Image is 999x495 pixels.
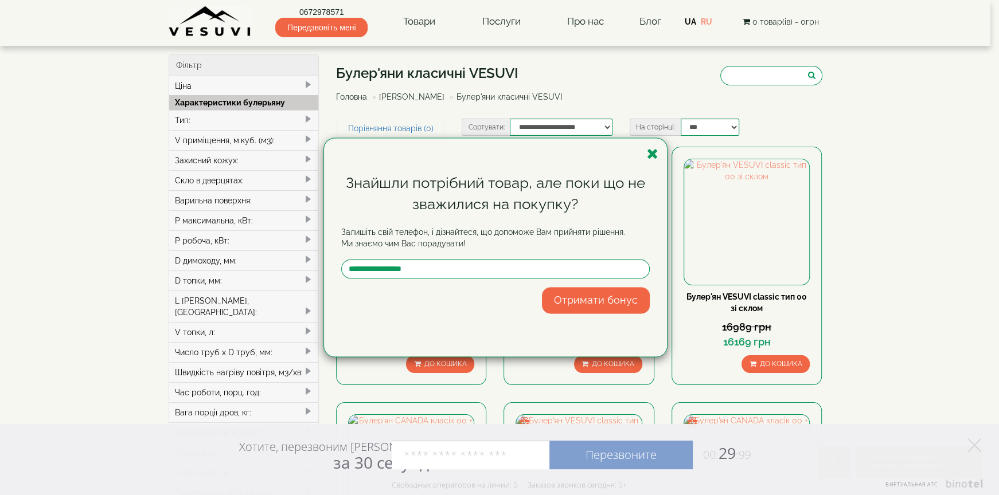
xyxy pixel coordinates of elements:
p: Залишіть свій телефон, і дізнайтеся, що допоможе Вам прийняти рішення. Ми знаємо чим Вас порадувати! [341,227,650,250]
span: :99 [736,447,751,462]
span: 00: [703,447,719,462]
div: Знайшли потрібний товар, але поки що не зважилися на покупку? [341,172,650,215]
a: Виртуальная АТС [879,480,985,495]
div: Свободных операторов на линии: 5 Заказов звонков сегодня: 5+ [392,480,626,489]
button: Отримати бонус [542,288,650,314]
span: за 30 секунд? [333,451,436,473]
div: Хотите, перезвоним [PERSON_NAME] [239,439,436,472]
span: Виртуальная АТС [885,481,938,488]
span: 29 [693,442,751,463]
a: Перезвоните [549,441,693,469]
